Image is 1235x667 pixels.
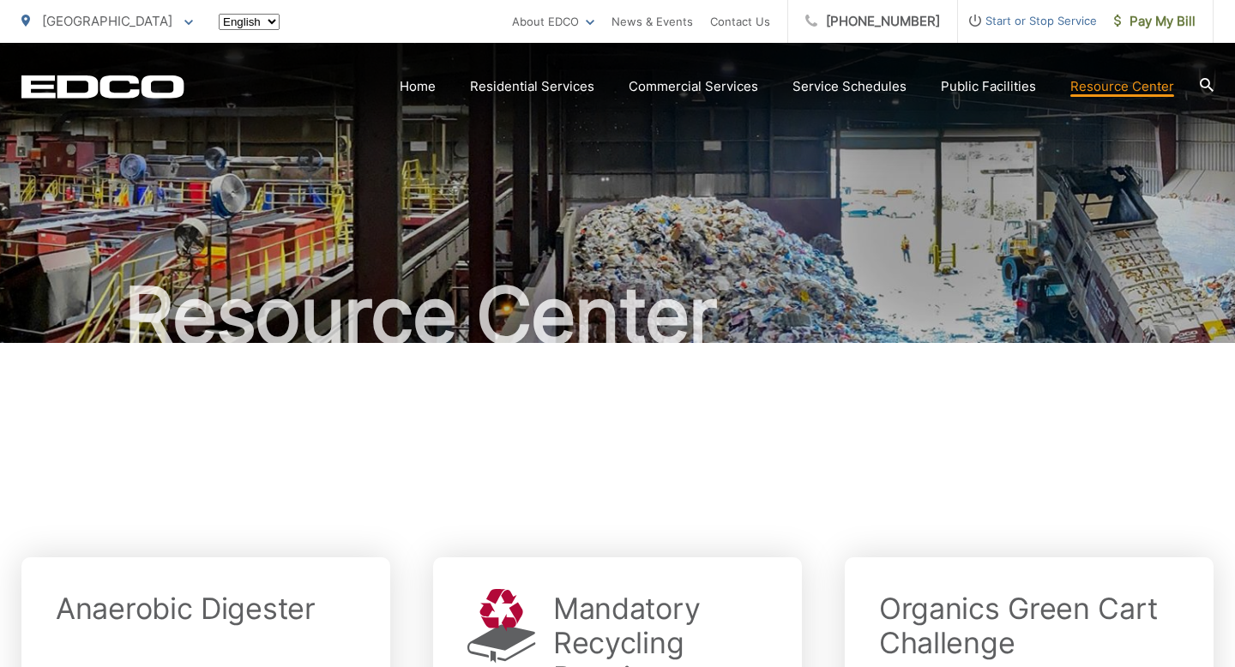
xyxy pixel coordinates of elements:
a: Resource Center [1070,76,1174,97]
a: EDCD logo. Return to the homepage. [21,75,184,99]
a: Residential Services [470,76,594,97]
a: News & Events [611,11,693,32]
span: Pay My Bill [1114,11,1196,32]
a: About EDCO [512,11,594,32]
a: Home [400,76,436,97]
h1: Resource Center [21,273,1214,358]
a: Service Schedules [792,76,907,97]
span: [GEOGRAPHIC_DATA] [42,13,172,29]
a: Contact Us [710,11,770,32]
select: Select a language [219,14,280,30]
a: Public Facilities [941,76,1036,97]
h2: Organics Green Cart Challenge [879,592,1179,660]
h2: Anaerobic Digester [56,592,316,626]
a: Commercial Services [629,76,758,97]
